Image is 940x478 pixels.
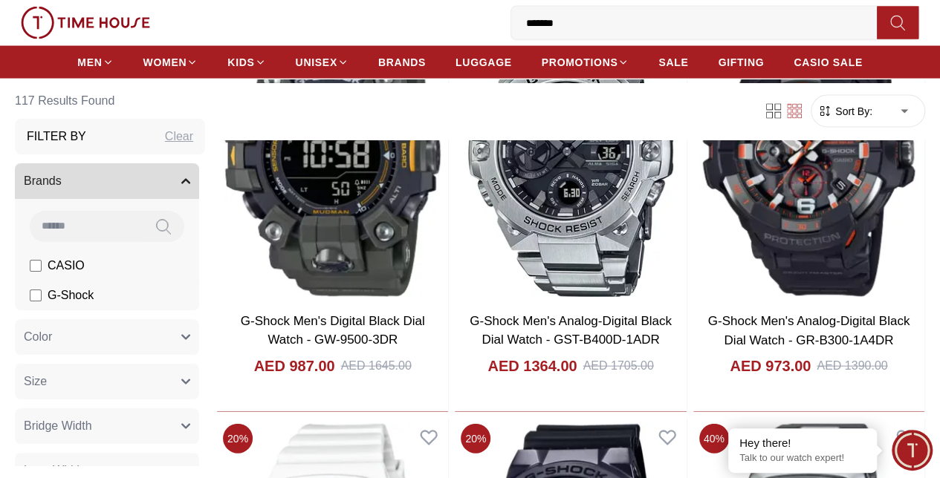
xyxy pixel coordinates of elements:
[227,55,254,70] span: KIDS
[892,430,933,471] div: Chat Widget
[24,328,52,346] span: Color
[143,49,198,76] a: WOMEN
[165,128,193,145] div: Clear
[730,356,811,376] h4: AED 973.00
[21,7,150,39] img: ...
[583,357,653,375] div: AED 1705.00
[693,9,924,303] img: G-Shock Men's Analog-Digital Black Dial Watch - GR-B300-1A4DR
[542,55,618,70] span: PROMOTIONS
[718,55,764,70] span: GIFTING
[24,172,62,190] span: Brands
[739,452,866,465] p: Talk to our watch expert!
[817,357,887,375] div: AED 1390.00
[15,364,199,399] button: Size
[658,49,688,76] a: SALE
[241,314,425,347] a: G-Shock Men's Digital Black Dial Watch - GW-9500-3DR
[217,9,448,303] img: G-Shock Men's Digital Black Dial Watch - GW-9500-3DR
[455,9,686,303] img: G-Shock Men's Analog-Digital Black Dial Watch - GST-B400D-1ADR
[470,314,672,347] a: G-Shock Men's Analog-Digital Black Dial Watch - GST-B400D-1ADR
[739,436,866,451] div: Hey there!
[223,424,253,454] span: 20 %
[254,356,335,376] h4: AED 987.00
[24,417,92,435] span: Bridge Width
[15,408,199,444] button: Bridge Width
[341,357,412,375] div: AED 1645.00
[794,55,863,70] span: CASIO SALE
[24,373,47,390] span: Size
[77,49,113,76] a: MEN
[542,49,629,76] a: PROMOTIONS
[699,424,729,454] span: 40 %
[296,49,349,76] a: UNISEX
[227,49,265,76] a: KIDS
[30,260,42,272] input: CASIO
[718,49,764,76] a: GIFTING
[48,287,94,304] span: G-Shock
[658,55,688,70] span: SALE
[832,104,872,119] span: Sort By:
[15,319,199,355] button: Color
[296,55,337,70] span: UNISEX
[30,289,42,301] input: G-Shock
[77,55,102,70] span: MEN
[708,314,910,347] a: G-Shock Men's Analog-Digital Black Dial Watch - GR-B300-1A4DR
[15,83,205,119] h6: 117 Results Found
[456,49,512,76] a: LUGGAGE
[794,49,863,76] a: CASIO SALE
[48,257,85,275] span: CASIO
[456,55,512,70] span: LUGGAGE
[15,163,199,199] button: Brands
[487,356,577,376] h4: AED 1364.00
[27,128,86,145] h3: Filter By
[378,49,426,76] a: BRANDS
[378,55,426,70] span: BRANDS
[461,424,490,454] span: 20 %
[143,55,187,70] span: WOMEN
[817,104,872,119] button: Sort By:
